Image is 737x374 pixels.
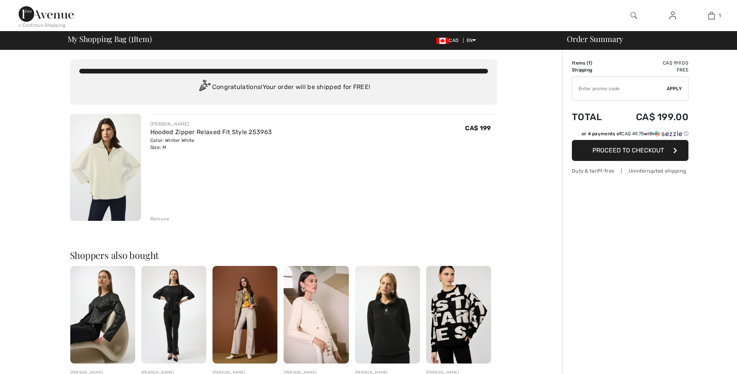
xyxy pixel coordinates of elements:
[614,104,688,130] td: CA$ 199.00
[572,66,614,73] td: Shipping
[592,147,664,154] span: Proceed to Checkout
[436,38,449,44] img: Canadian Dollar
[572,130,688,140] div: or 4 payments ofCA$ 49.75withSezzle Click to learn more about Sezzle
[667,85,682,92] span: Apply
[614,59,688,66] td: CA$ 199.00
[213,266,277,364] img: Wide-Leg Mid-Rise Jeans Style 253950
[150,215,169,222] div: Remove
[654,130,682,137] img: Sezzle
[663,11,682,21] a: Sign In
[572,59,614,66] td: Items ( )
[708,11,715,20] img: My Bag
[572,167,688,175] div: Duty & tariff-free | Uninterrupted shipping
[465,124,491,132] span: CA$ 199
[19,22,66,29] div: < Continue Shopping
[572,140,688,161] button: Proceed to Checkout
[141,266,206,364] img: Jewel Embellished Boat Neck Pullover Style 254950
[688,351,729,370] iframe: Opens a widget where you can chat to one of our agents
[614,66,688,73] td: Free
[197,80,212,95] img: Congratulation2.svg
[572,104,614,130] td: Total
[79,80,488,95] div: Congratulations! Your order will be shipped for FREE!
[19,6,74,22] img: 1ère Avenue
[621,131,644,136] span: CA$ 49.75
[150,137,272,151] div: Color: Winter White Size: M
[588,60,591,66] span: 1
[70,114,141,221] img: Hooded Zipper Relaxed Fit Style 253963
[355,266,420,364] img: Buttoned Casual Long-Sleeve Shirt Style 253190
[68,35,152,43] span: My Shopping Bag ( Item)
[558,35,732,43] div: Order Summary
[70,250,497,260] h2: Shoppers also bought
[150,121,272,128] div: [PERSON_NAME]
[572,77,667,100] input: Promo code
[284,266,348,364] img: Formal Round Neck Top Style 254938
[426,266,491,364] img: Oversized Crew Neck Pullover Style 253795
[436,38,462,43] span: CAD
[150,128,272,136] a: Hooded Zipper Relaxed Fit Style 253963
[131,33,134,43] span: 1
[669,11,676,20] img: My Info
[467,38,476,43] span: EN
[582,130,688,137] div: or 4 payments of with
[631,11,637,20] img: search the website
[719,12,721,19] span: 1
[692,11,730,20] a: 1
[70,266,135,364] img: Cropped Quilted Casual Jacket Style 254929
